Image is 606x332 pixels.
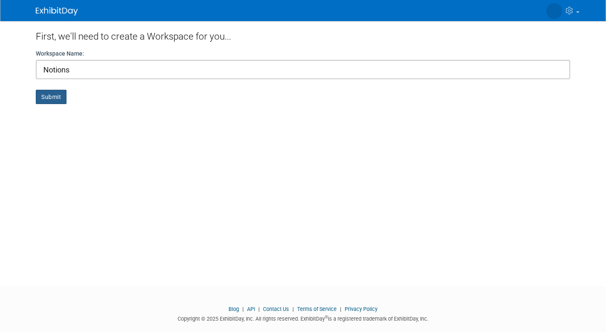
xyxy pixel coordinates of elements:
[229,306,239,312] a: Blog
[36,7,78,16] img: ExhibitDay
[36,21,570,49] div: First, we'll need to create a Workspace for you...
[36,60,570,79] input: Name of your organization
[325,315,328,319] sup: ®
[247,306,255,312] a: API
[36,49,84,58] label: Workspace Name:
[36,90,66,104] button: Submit
[263,306,289,312] a: Contact Us
[338,306,343,312] span: |
[240,306,246,312] span: |
[345,306,377,312] a: Privacy Policy
[297,306,337,312] a: Terms of Service
[546,3,562,19] img: Lisa McIntosh
[256,306,262,312] span: |
[290,306,296,312] span: |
